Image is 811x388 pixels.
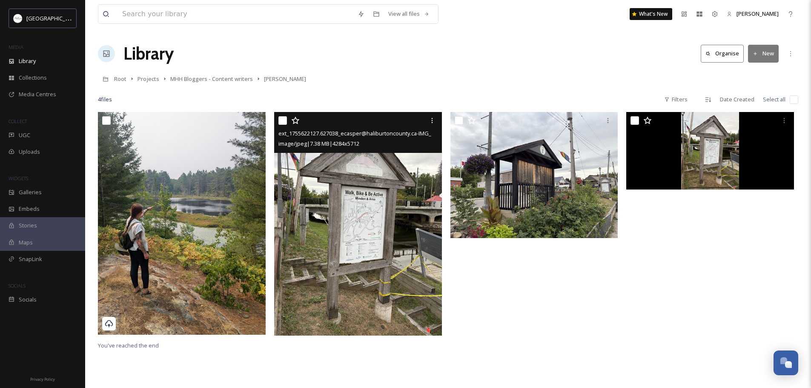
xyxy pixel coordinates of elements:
span: SOCIALS [9,282,26,289]
span: Privacy Policy [30,377,55,382]
div: Date Created [716,91,759,108]
span: Galleries [19,188,42,196]
span: Root [114,75,126,83]
span: MEDIA [9,44,23,50]
a: Projects [138,74,159,84]
img: ext_1755622127.627038_ecasper@haliburtoncounty.ca-IMG_0005.jpeg [274,112,442,336]
span: WIDGETS [9,175,28,181]
span: Media Centres [19,90,56,98]
span: UGC [19,131,30,139]
span: 4 file s [98,95,112,103]
div: Filters [660,91,692,108]
button: Organise [701,45,744,62]
span: MHH Bloggers - Content writers [170,75,253,83]
a: [PERSON_NAME] [264,74,306,84]
img: Alex hiking in QE2PP.jpg [98,112,266,335]
a: Library [123,41,174,66]
span: Library [19,57,36,65]
span: [PERSON_NAME] [264,75,306,83]
a: Privacy Policy [30,374,55,384]
a: Root [114,74,126,84]
button: New [748,45,779,62]
span: Select all [763,95,785,103]
span: Maps [19,239,33,247]
img: ext_1755622125.055216_ecasper@haliburtoncounty.ca-IMG_0008.png [626,112,794,190]
span: Embeds [19,205,40,213]
span: ext_1755622127.627038_ecasper@haliburtoncounty.ca-IMG_0005.jpeg [278,129,456,137]
span: Projects [138,75,159,83]
span: Uploads [19,148,40,156]
a: [PERSON_NAME] [722,6,783,22]
a: MHH Bloggers - Content writers [170,74,253,84]
span: Socials [19,296,37,304]
span: Collections [19,74,47,82]
button: Open Chat [774,351,798,375]
a: What's New [630,8,672,20]
span: COLLECT [9,118,27,124]
span: You've reached the end [98,342,159,349]
img: Frame%2013.png [14,14,22,23]
span: Stories [19,221,37,230]
span: [PERSON_NAME] [736,10,779,17]
a: Organise [701,45,748,62]
span: [GEOGRAPHIC_DATA] [26,14,80,22]
span: SnapLink [19,255,42,263]
img: ext_1755622126.484084_ecasper@haliburtoncounty.ca-IMG_0007.jpeg [450,112,618,238]
span: image/jpeg | 7.38 MB | 4284 x 5712 [278,140,359,147]
a: View all files [384,6,434,22]
input: Search your library [118,5,353,23]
